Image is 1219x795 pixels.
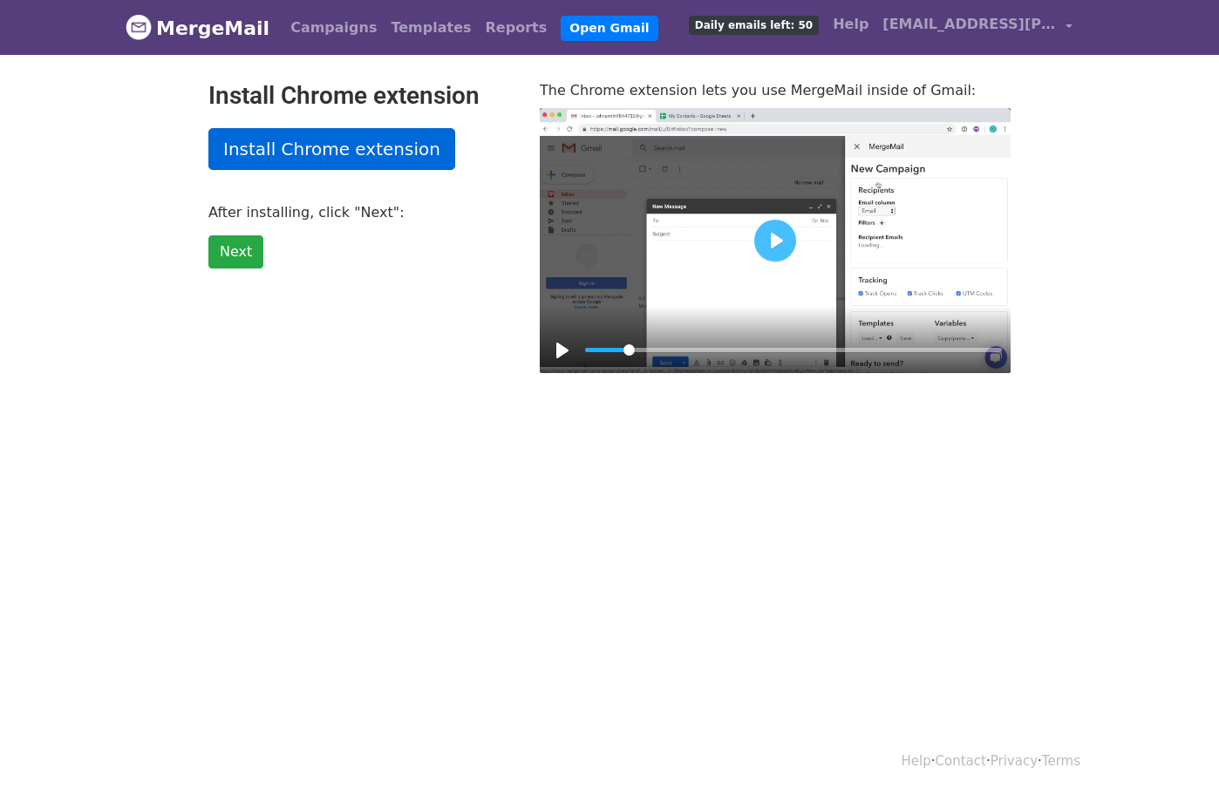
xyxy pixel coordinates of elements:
a: Templates [384,10,478,45]
a: Reports [479,10,555,45]
img: MergeMail logo [126,14,152,40]
a: Terms [1042,753,1080,769]
a: MergeMail [126,10,269,46]
h2: Install Chrome extension [208,81,514,111]
a: Daily emails left: 50 [682,7,826,42]
span: [EMAIL_ADDRESS][PERSON_NAME][DOMAIN_NAME] [882,14,1057,35]
a: Install Chrome extension [208,128,455,170]
button: Play [754,220,796,262]
a: [EMAIL_ADDRESS][PERSON_NAME][DOMAIN_NAME] [875,7,1079,48]
a: Campaigns [283,10,384,45]
iframe: Chat Widget [1132,711,1219,795]
a: Next [208,235,263,268]
p: The Chrome extension lets you use MergeMail inside of Gmail: [540,81,1011,99]
a: Help [902,753,931,769]
input: Seek [585,342,1002,358]
a: Privacy [991,753,1038,769]
a: Help [826,7,875,42]
button: Play [548,336,576,364]
p: After installing, click "Next": [208,203,514,221]
span: Daily emails left: 50 [689,16,819,35]
a: Contact [936,753,986,769]
a: Open Gmail [561,16,657,41]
